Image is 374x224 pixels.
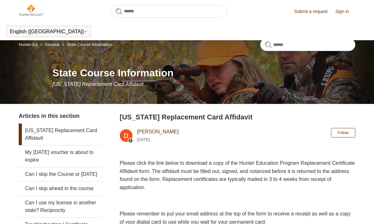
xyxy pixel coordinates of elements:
[19,42,39,47] li: Hunter-Ed
[10,29,88,35] button: English ([GEOGRAPHIC_DATA])
[294,8,334,15] a: Submit a request
[61,42,113,47] li: State Course Information
[137,137,150,142] time: 02/12/2024, 18:11
[39,42,61,47] li: General
[67,42,113,47] a: State Course Information
[260,38,355,51] input: Search
[120,112,355,122] h2: Pennsylvania Replacement Card Affidavit
[45,42,59,47] a: General
[19,124,103,145] a: [US_STATE] Replacement Card Affidavit
[111,5,227,18] input: Search
[19,42,37,47] a: Hunter-Ed
[137,129,179,134] a: [PERSON_NAME]
[19,196,103,217] a: Can I use my license in another state? Reciprocity
[19,145,103,167] a: My [DATE] voucher is about to expire
[19,4,44,16] img: Hunter-Ed Help Center home page
[19,167,103,181] a: Can I skip the Course or [DATE]
[19,182,103,195] a: Can I skip ahead in the course
[52,81,144,87] span: [US_STATE] Replacement Card Affidavit
[52,65,355,80] h1: State Course Information
[19,113,80,119] span: Articles in this section
[120,160,355,190] span: Please click the link below to download a copy of the Hunter Education Program Replacement Certif...
[333,203,370,219] div: Chat Support
[331,128,355,138] button: Follow Article
[335,8,355,15] a: Sign in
